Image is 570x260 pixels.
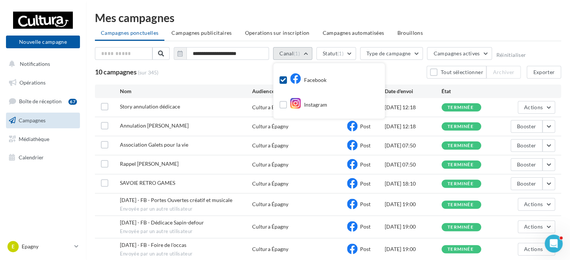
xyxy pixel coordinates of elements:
[524,201,543,207] span: Actions
[120,219,204,226] span: 08.09.2025 - FB - Dédicace Sapin-defour
[120,180,175,186] span: SAVOIE RETRO GAMES
[518,220,555,233] button: Actions
[245,30,309,36] span: Operations sur inscription
[19,79,46,86] span: Opérations
[427,66,486,79] button: Tout sélectionner
[511,177,542,190] button: Booster
[385,123,442,130] div: [DATE] 12:18
[385,180,442,187] div: [DATE] 18:10
[447,247,474,252] div: terminée
[496,52,526,58] button: Réinitialiser
[120,122,189,129] span: Annulation Cédric Sapin Defour
[433,50,480,56] span: Campagnes actives
[316,47,356,60] button: Statut(1)
[524,223,543,230] span: Actions
[22,243,71,250] p: Epagny
[252,123,288,130] div: Cultura Épagny
[518,101,555,114] button: Actions
[120,88,253,95] div: Nom
[447,124,474,129] div: terminée
[120,228,253,235] span: Envoyée par un autre utilisateur
[4,56,78,72] button: Notifications
[4,75,81,91] a: Opérations
[95,12,561,23] div: Mes campagnes
[120,160,179,167] span: Rappel Cédric Sapin-Defour
[360,201,371,207] span: Post
[120,206,253,212] span: Envoyée par un autre utilisateur
[120,197,232,203] span: 10.09.2025 - FB - Portes Ouvertes créatif et musicale
[19,98,62,104] span: Boîte de réception
[4,131,81,147] a: Médiathèque
[360,161,371,168] span: Post
[397,30,423,36] span: Brouillons
[486,66,521,79] button: Archiver
[385,245,442,253] div: [DATE] 19:00
[252,104,288,111] div: Cultura Épagny
[518,243,555,256] button: Actions
[95,68,137,76] span: 10 campagnes
[4,150,81,165] a: Calendrier
[511,139,542,152] button: Booster
[171,30,232,36] span: Campagnes publicitaires
[447,162,474,167] div: terminée
[545,235,563,253] iframe: Intercom live chat
[447,225,474,230] div: terminée
[511,120,542,133] button: Booster
[19,154,44,160] span: Calendrier
[518,198,555,211] button: Actions
[385,104,442,111] div: [DATE] 12:18
[12,243,15,250] span: E
[524,246,543,252] span: Actions
[4,113,81,128] a: Campagnes
[138,69,158,76] span: (sur 345)
[360,123,371,129] span: Post
[273,47,312,60] button: Canal(1)
[427,47,492,60] button: Campagnes actives
[360,142,371,149] span: Post
[385,201,442,208] div: [DATE] 19:00
[527,66,561,79] button: Exporter
[385,88,442,95] div: Date d'envoi
[19,117,46,123] span: Campagnes
[120,141,188,148] span: Association Galets pour la vie
[252,142,288,149] div: Cultura Épagny
[252,161,288,168] div: Cultura Épagny
[6,36,80,48] button: Nouvelle campagne
[360,180,371,187] span: Post
[252,245,288,253] div: Cultura Épagny
[447,105,474,110] div: terminée
[4,93,81,109] a: Boîte de réception67
[323,30,384,36] span: Campagnes automatisées
[252,180,288,187] div: Cultura Épagny
[524,104,543,110] span: Actions
[6,239,80,254] a: E Epagny
[120,103,180,110] span: Story annulation dédicace
[252,201,288,208] div: Cultura Épagny
[447,143,474,148] div: terminée
[252,88,347,95] div: Audience
[360,223,371,230] span: Post
[290,75,326,86] div: Facebook
[447,202,474,207] div: terminée
[20,61,50,67] span: Notifications
[120,242,186,248] span: 04.09.2025 - FB - Foire de l'occas
[447,181,474,186] div: terminée
[511,158,542,171] button: Booster
[120,251,253,257] span: Envoyée par un autre utilisateur
[442,88,498,95] div: État
[68,99,77,105] div: 67
[360,47,423,60] button: Type de campagne
[385,223,442,230] div: [DATE] 19:00
[252,223,288,230] div: Cultura Épagny
[385,142,442,149] div: [DATE] 07:50
[290,100,327,111] div: Instagram
[294,51,300,56] span: (1)
[19,135,49,142] span: Médiathèque
[337,51,344,56] span: (1)
[360,246,371,252] span: Post
[385,161,442,168] div: [DATE] 07:50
